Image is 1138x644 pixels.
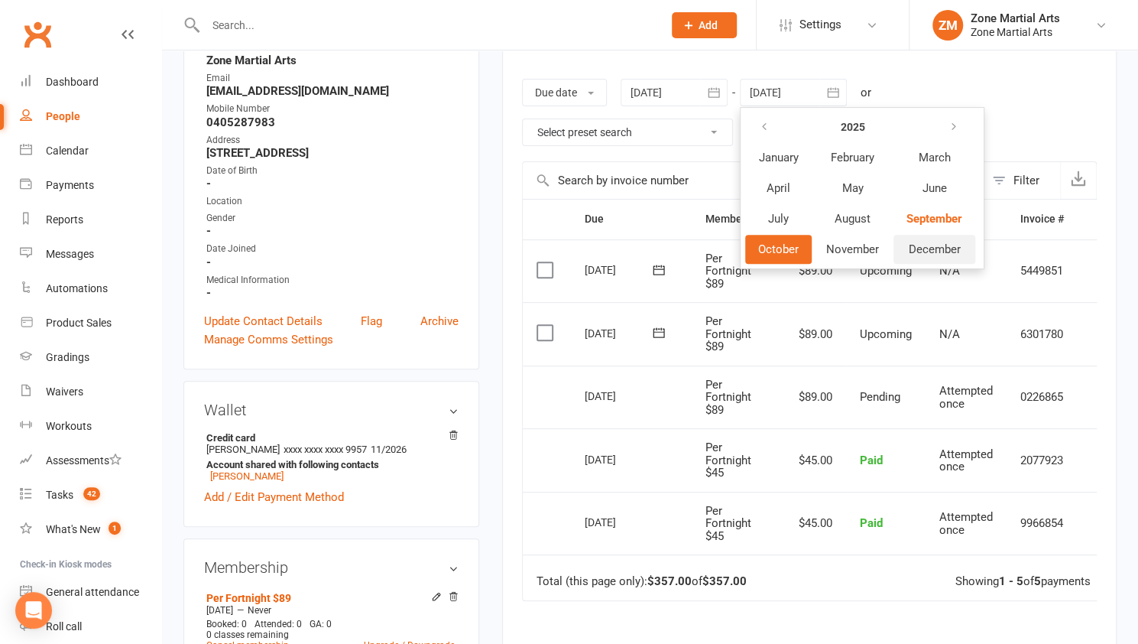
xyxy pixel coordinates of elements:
div: [DATE] [585,258,655,281]
a: Flag [361,312,382,330]
div: [DATE] [585,447,655,471]
button: Filter [984,162,1060,199]
h3: Wallet [204,402,459,418]
span: April [767,181,790,195]
span: Per Fortnight $45 [705,441,751,480]
span: January [759,151,799,164]
button: April [745,174,812,203]
td: 2077923 [1007,428,1078,492]
div: Assessments [46,454,122,467]
span: March [919,151,951,164]
div: [DATE] [585,321,655,345]
button: January [745,143,812,172]
div: Messages [46,248,94,260]
div: Calendar [46,145,89,157]
button: October [745,235,812,264]
span: Settings [799,8,841,42]
span: Never [248,605,271,616]
button: Due date [522,79,607,106]
span: 0 classes remaining [206,629,289,640]
div: Roll call [46,620,82,633]
input: Search by invoice number [523,162,984,199]
td: $45.00 [780,492,846,555]
strong: 1 - 5 [999,574,1023,588]
a: Assessments [20,444,161,478]
span: August [835,212,871,226]
div: Filter [1013,171,1039,190]
span: Upcoming [860,264,912,278]
th: Membership [692,200,780,239]
div: [DATE] [585,510,655,534]
a: Payments [20,168,161,203]
span: November [826,242,879,256]
div: Date Joined [206,242,459,256]
strong: 2025 [841,121,865,133]
span: Attempted once [939,384,993,411]
td: $89.00 [780,366,846,429]
div: Total (this page only): of [537,575,747,588]
strong: Credit card [206,432,451,444]
td: $45.00 [780,428,846,492]
a: Product Sales [20,306,161,340]
strong: - [206,255,459,269]
div: Waivers [46,385,83,398]
strong: 5 [1034,574,1041,588]
a: Calendar [20,134,161,168]
td: 9966854 [1007,492,1078,555]
div: Open Intercom Messenger [15,592,52,629]
span: 11/2026 [371,444,407,455]
span: N/A [939,264,960,278]
a: Archive [420,312,459,330]
button: June [893,174,975,203]
span: Paid [860,454,883,467]
a: General attendance kiosk mode [20,575,161,610]
span: June [922,181,947,195]
span: October [758,242,799,256]
span: Add [699,19,718,31]
div: Dashboard [46,76,99,88]
button: September [893,204,975,233]
button: July [745,204,812,233]
span: N/A [939,327,960,341]
strong: $357.00 [647,574,692,588]
li: [PERSON_NAME] [204,430,459,484]
div: Location [206,194,459,209]
th: Due [571,200,692,239]
div: General attendance [46,586,139,598]
div: Showing of payments [955,575,1091,588]
span: 42 [83,487,100,500]
a: Tasks 42 [20,478,161,512]
a: Gradings [20,340,161,375]
td: 6301780 [1007,302,1078,366]
span: Upcoming [860,327,912,341]
a: Messages [20,237,161,272]
a: People [20,99,161,134]
div: Workouts [46,420,92,432]
button: February [813,143,892,172]
a: Dashboard [20,65,161,99]
strong: [STREET_ADDRESS] [206,146,459,160]
span: Booked: 0 [206,619,247,629]
span: Attempted once [939,510,993,537]
strong: 0405287983 [206,115,459,129]
a: Waivers [20,375,161,409]
a: [PERSON_NAME] [210,470,284,482]
strong: Zone Martial Arts [206,54,459,67]
span: Attended: 0 [255,619,302,629]
a: Per Fortnight $89 [206,592,291,604]
div: Payments [46,179,94,191]
div: Email [206,71,459,86]
strong: - [206,224,459,238]
span: [DATE] [206,605,233,616]
div: People [46,110,80,122]
span: Per Fortnight $89 [705,252,751,291]
strong: $357.00 [702,574,747,588]
button: May [813,174,892,203]
div: [DATE] [585,384,655,408]
span: July [768,212,789,226]
span: GA: 0 [310,619,332,629]
div: Tasks [46,489,73,501]
div: Mobile Number [206,102,459,116]
span: 1 [109,522,121,535]
div: Address [206,133,459,148]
